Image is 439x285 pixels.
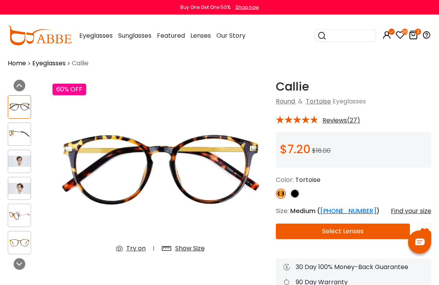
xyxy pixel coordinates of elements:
div: Shop now [235,4,259,11]
div: 30 Day 100% Money-Back Guarantee [284,262,423,272]
span: Featured [157,31,185,40]
span: Medium ( ) [290,206,380,215]
span: Color: [276,175,294,184]
a: Home [8,59,26,68]
span: Reviews(27) [322,117,360,124]
img: Callie Tortoise Combination Eyeglasses , UniversalBridgeFit Frames from ABBE Glasses [52,80,268,259]
div: Show Size [175,244,205,253]
img: Callie Tortoise Combination Eyeglasses , UniversalBridgeFit Frames from ABBE Glasses [8,128,31,140]
a: Shop now [232,4,259,10]
div: Try on [126,244,146,253]
img: Callie Tortoise Combination Eyeglasses , UniversalBridgeFit Frames from ABBE Glasses [8,210,31,221]
a: Round [276,97,295,106]
img: Callie Tortoise Combination Eyeglasses , UniversalBridgeFit Frames from ABBE Glasses [8,101,31,112]
h1: Callie [276,80,431,94]
span: Tortoise [295,175,321,184]
img: Callie Tortoise Combination Eyeglasses , UniversalBridgeFit Frames from ABBE Glasses [8,156,31,167]
div: Buy One Get One 50% [180,4,230,11]
img: belike_btn.png [420,228,429,236]
a: Eyeglasses [32,59,66,68]
a: Tortoise [306,97,331,106]
span: Our Story [216,31,246,40]
img: chat [415,239,425,245]
span: $18.00 [312,146,331,155]
span: Lenses [190,31,211,40]
a: [PHONE_NUMBER] [320,206,376,215]
span: Callie [72,59,89,68]
span: Size: [276,206,289,215]
img: Callie Tortoise Combination Eyeglasses , UniversalBridgeFit Frames from ABBE Glasses [8,183,31,194]
span: Eyeglasses [333,97,366,106]
div: 60% OFF [52,84,86,95]
i: 35 [402,29,408,35]
div: Find your size [391,206,431,216]
button: Select Lenses [276,224,410,239]
span: Eyeglasses [79,31,113,40]
span: Sunglasses [118,31,152,40]
img: abbeglasses.com [8,26,71,45]
span: $7.20 [280,141,310,157]
img: Callie Tortoise Combination Eyeglasses , UniversalBridgeFit Frames from ABBE Glasses [8,237,31,248]
i: 3 [415,29,421,35]
a: 35 [395,32,405,41]
a: 3 [409,32,418,41]
span: & [296,97,304,106]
